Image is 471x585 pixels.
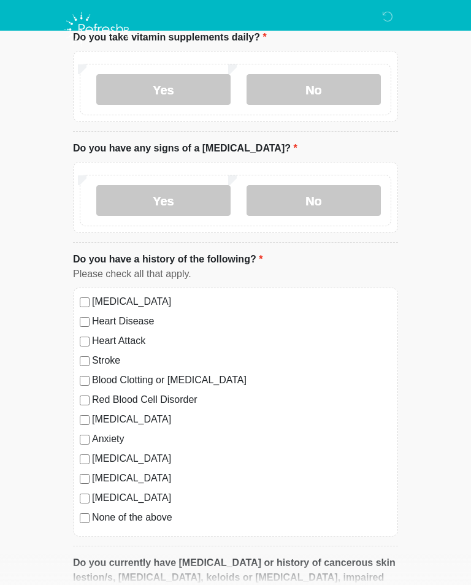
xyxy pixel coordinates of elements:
[92,334,391,348] label: Heart Attack
[80,435,90,445] input: Anxiety
[73,267,398,281] div: Please check all that apply.
[92,451,391,466] label: [MEDICAL_DATA]
[247,74,381,105] label: No
[96,185,231,216] label: Yes
[80,474,90,484] input: [MEDICAL_DATA]
[92,314,391,329] label: Heart Disease
[92,491,391,505] label: [MEDICAL_DATA]
[92,471,391,486] label: [MEDICAL_DATA]
[96,74,231,105] label: Yes
[80,513,90,523] input: None of the above
[80,494,90,503] input: [MEDICAL_DATA]
[73,252,262,267] label: Do you have a history of the following?
[247,185,381,216] label: No
[80,297,90,307] input: [MEDICAL_DATA]
[92,432,391,446] label: Anxiety
[80,415,90,425] input: [MEDICAL_DATA]
[73,141,297,156] label: Do you have any signs of a [MEDICAL_DATA]?
[92,353,391,368] label: Stroke
[80,356,90,366] input: Stroke
[80,454,90,464] input: [MEDICAL_DATA]
[80,396,90,405] input: Red Blood Cell Disorder
[92,392,391,407] label: Red Blood Cell Disorder
[92,294,391,309] label: [MEDICAL_DATA]
[80,317,90,327] input: Heart Disease
[92,412,391,427] label: [MEDICAL_DATA]
[80,337,90,346] input: Heart Attack
[92,510,391,525] label: None of the above
[80,376,90,386] input: Blood Clotting or [MEDICAL_DATA]
[61,9,135,50] img: Refresh RX Logo
[92,373,391,388] label: Blood Clotting or [MEDICAL_DATA]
